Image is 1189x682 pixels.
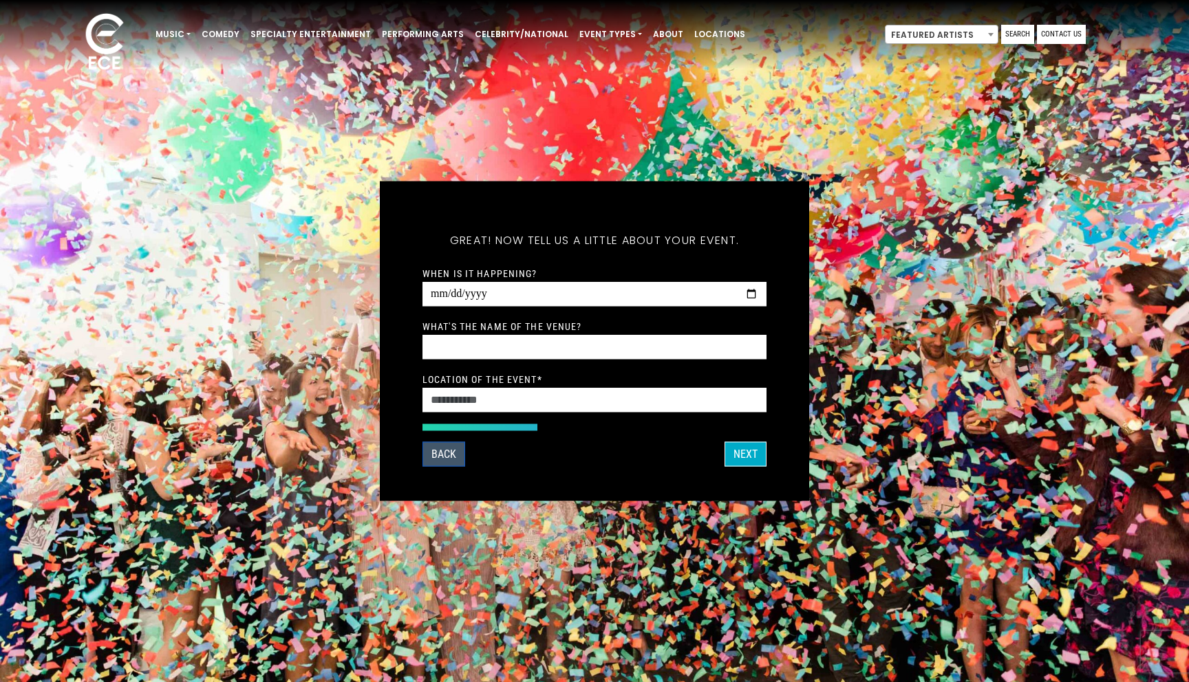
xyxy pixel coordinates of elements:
[422,373,542,386] label: Location of the event
[422,442,465,467] button: Back
[245,23,376,46] a: Specialty Entertainment
[70,10,139,76] img: ece_new_logo_whitev2-1.png
[376,23,469,46] a: Performing Arts
[150,23,196,46] a: Music
[1001,25,1034,44] a: Search
[574,23,647,46] a: Event Types
[725,442,767,467] button: Next
[647,23,689,46] a: About
[422,320,581,333] label: What's the name of the venue?
[422,216,767,265] h5: Great! Now tell us a little about your event.
[885,25,998,44] span: Featured Artists
[886,25,998,45] span: Featured Artists
[422,267,537,280] label: When is it happening?
[1037,25,1086,44] a: Contact Us
[196,23,245,46] a: Comedy
[469,23,574,46] a: Celebrity/National
[689,23,751,46] a: Locations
